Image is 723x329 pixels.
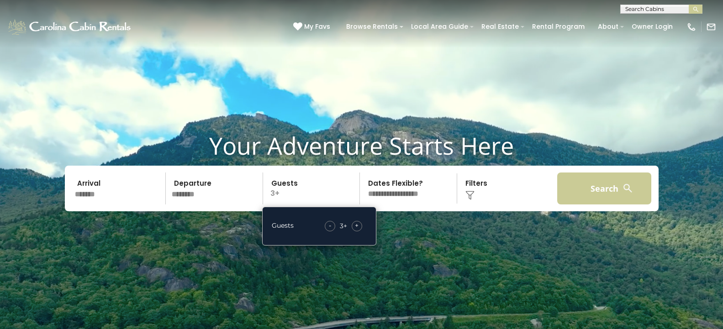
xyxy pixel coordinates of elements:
div: 3 [340,221,343,230]
a: Browse Rentals [342,20,402,34]
a: Real Estate [477,20,523,34]
a: My Favs [293,22,332,32]
h5: Guests [272,222,294,229]
h1: Your Adventure Starts Here [7,131,716,160]
div: + [320,221,367,231]
img: filter--v1.png [465,191,475,200]
a: Rental Program [528,20,589,34]
a: Owner Login [627,20,677,34]
img: phone-regular-white.png [686,22,697,32]
span: + [355,221,359,230]
span: - [329,221,331,230]
button: Search [557,172,652,204]
span: My Favs [304,22,330,31]
img: White-1-1-2.png [7,18,133,36]
a: Local Area Guide [406,20,473,34]
p: 3+ [266,172,360,204]
img: search-regular-white.png [622,183,633,194]
img: mail-regular-white.png [706,22,716,32]
a: About [593,20,623,34]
